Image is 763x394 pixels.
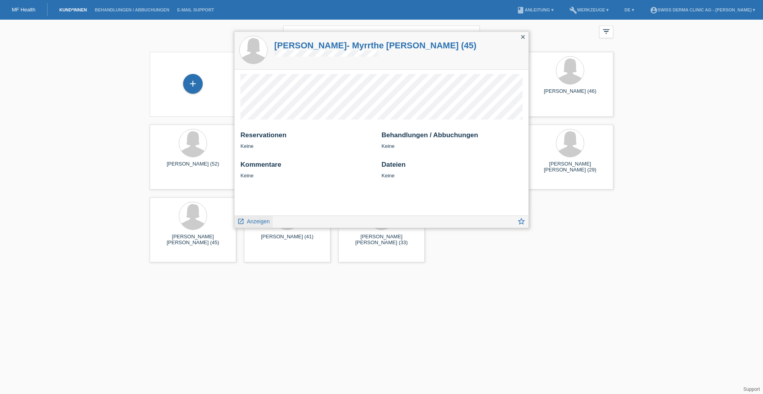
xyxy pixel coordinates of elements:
i: star_border [517,217,526,226]
div: Keine [381,131,523,149]
h2: Kommentare [240,161,376,173]
i: book [517,6,525,14]
div: [PERSON_NAME] [PERSON_NAME] (29) [533,161,607,173]
a: DE ▾ [620,7,638,12]
span: Anzeigen [247,218,270,225]
h2: Dateien [381,161,523,173]
div: [PERSON_NAME] (41) [250,234,324,246]
a: account_circleSwiss Derma Clinic AG - [PERSON_NAME] ▾ [646,7,759,12]
div: Kund*in hinzufügen [183,77,202,90]
a: Behandlungen / Abbuchungen [91,7,173,12]
a: launch Anzeigen [237,216,270,226]
a: Support [743,387,760,392]
a: MF Health [12,7,35,13]
i: launch [237,218,244,225]
div: [PERSON_NAME] [PERSON_NAME] (45) [156,234,230,246]
a: E-Mail Support [173,7,218,12]
div: [PERSON_NAME] [PERSON_NAME] (33) [345,234,418,246]
a: [PERSON_NAME]- Myrrthe [PERSON_NAME] (45) [274,41,477,50]
h2: Behandlungen / Abbuchungen [381,131,523,143]
h2: Reservationen [240,131,376,143]
div: Keine [240,131,376,149]
input: Suche... [283,26,480,44]
div: [PERSON_NAME] (52) [156,161,230,173]
a: bookAnleitung ▾ [513,7,557,12]
div: [PERSON_NAME] (46) [533,88,607,101]
a: buildWerkzeuge ▾ [565,7,613,12]
div: Keine [381,161,523,179]
i: filter_list [602,27,611,36]
i: account_circle [650,6,658,14]
i: build [569,6,577,14]
a: Kund*innen [55,7,91,12]
a: star_border [517,218,526,228]
i: close [520,34,526,40]
div: Keine [240,161,376,179]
